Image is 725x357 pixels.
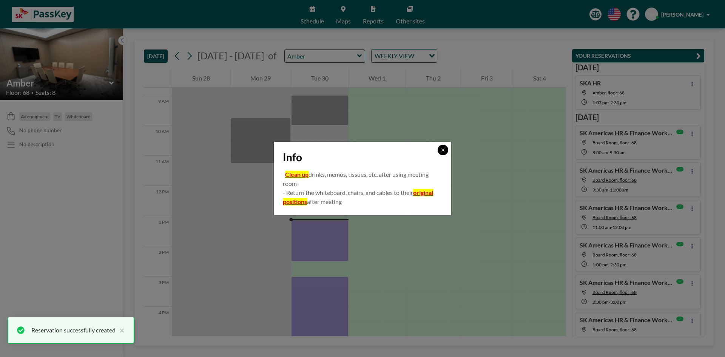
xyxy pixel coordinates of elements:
span: Info [283,151,302,164]
u: Clean up [285,171,309,178]
div: Reservation successfully created [31,326,116,335]
p: - drinks, memos, tissues, etc. after using meeting room [283,170,442,188]
button: close [116,326,125,335]
p: - Return the whiteboard, chairs, and cables to their after meeting [283,188,442,206]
